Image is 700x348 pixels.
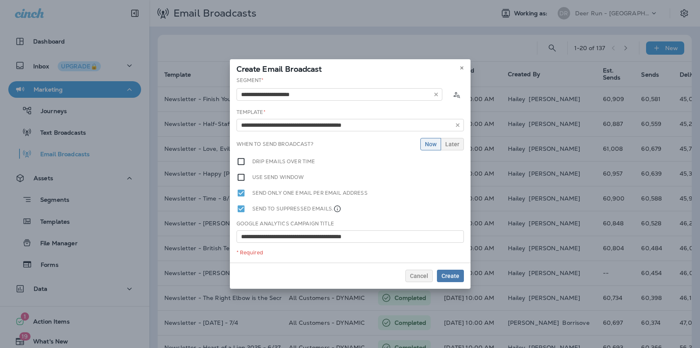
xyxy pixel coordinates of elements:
div: Create Email Broadcast [230,59,471,77]
label: Google Analytics Campaign Title [237,220,334,227]
div: * Required [237,249,464,256]
button: Later [441,138,464,150]
span: Create [441,273,459,279]
label: Template [237,109,266,116]
label: Drip emails over time [252,157,315,166]
button: Calculate the estimated number of emails to be sent based on selected segment. (This could take a... [449,87,464,102]
label: Use send window [252,173,304,182]
button: Cancel [405,270,433,282]
label: When to send broadcast? [237,141,313,147]
label: Send only one email per email address [252,188,368,198]
span: Cancel [410,273,428,279]
label: Send to suppressed emails. [252,204,342,213]
label: Segment [237,77,264,84]
button: Now [420,138,441,150]
button: Create [437,270,464,282]
span: Later [445,141,459,147]
span: Now [425,141,437,147]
